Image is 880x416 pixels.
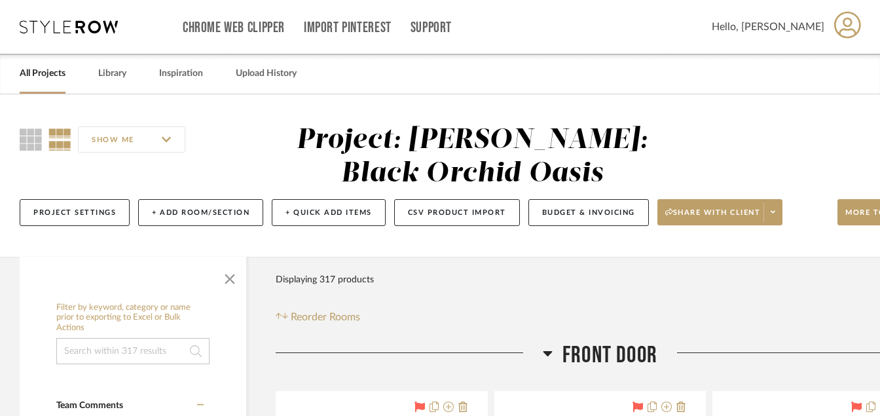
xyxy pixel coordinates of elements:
span: Share with client [665,208,761,227]
a: Support [411,22,452,33]
a: Upload History [236,65,297,83]
button: Reorder Rooms [276,309,360,325]
button: Project Settings [20,199,130,226]
span: Team Comments [56,401,123,410]
a: Inspiration [159,65,203,83]
a: Chrome Web Clipper [183,22,285,33]
a: Import Pinterest [304,22,392,33]
a: Library [98,65,126,83]
span: Front Door [562,341,657,369]
button: Share with client [657,199,783,225]
button: Budget & Invoicing [528,199,649,226]
input: Search within 317 results [56,338,210,364]
a: All Projects [20,65,65,83]
h6: Filter by keyword, category or name prior to exporting to Excel or Bulk Actions [56,303,210,333]
span: Reorder Rooms [291,309,360,325]
div: Displaying 317 products [276,267,374,293]
button: CSV Product Import [394,199,520,226]
div: Project: [PERSON_NAME]: Black Orchid Oasis [297,126,648,187]
span: Hello, [PERSON_NAME] [712,19,824,35]
button: + Quick Add Items [272,199,386,226]
button: Close [217,263,243,290]
button: + Add Room/Section [138,199,263,226]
